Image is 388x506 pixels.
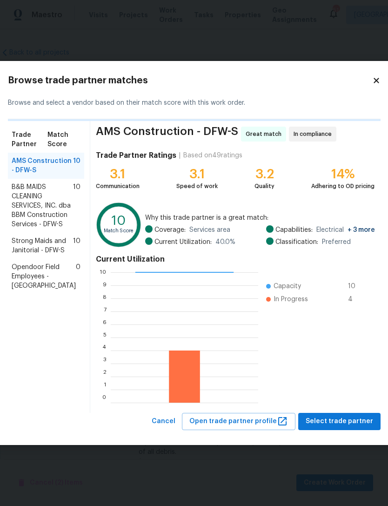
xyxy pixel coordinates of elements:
[176,182,218,191] div: Speed of work
[348,227,375,233] span: + 3 more
[103,335,106,340] text: 5
[306,416,373,427] span: Select trade partner
[104,387,106,392] text: 1
[102,400,106,405] text: 0
[12,156,73,175] span: AMS Construction - DFW-S
[311,169,375,179] div: 14%
[176,151,183,160] div: |
[8,87,381,119] div: Browse and select a vendor based on their match score with this work order.
[76,263,80,290] span: 0
[103,309,106,314] text: 7
[12,236,73,255] span: Strong Maids and Janitorial - DFW-S
[145,213,375,223] span: Why this trade partner is a great match:
[275,225,313,235] span: Capabilities:
[274,295,308,304] span: In Progress
[311,182,375,191] div: Adhering to OD pricing
[246,129,285,139] span: Great match
[322,237,351,247] span: Preferred
[96,151,176,160] h4: Trade Partner Ratings
[148,413,179,430] button: Cancel
[96,127,238,142] span: AMS Construction - DFW-S
[112,215,126,228] text: 10
[154,225,186,235] span: Coverage:
[298,413,381,430] button: Select trade partner
[294,129,335,139] span: In compliance
[154,237,212,247] span: Current Utilization:
[103,229,134,234] text: Match Score
[189,416,288,427] span: Open trade partner profile
[316,225,375,235] span: Electrical
[215,237,235,247] span: 40.0 %
[103,361,106,366] text: 3
[348,295,363,304] span: 4
[102,296,106,301] text: 8
[96,182,140,191] div: Communication
[189,225,230,235] span: Services area
[348,282,363,291] span: 10
[47,130,80,149] span: Match Score
[102,322,106,327] text: 6
[103,374,106,379] text: 2
[12,263,76,290] span: Opendoor Field Employees - [GEOGRAPHIC_DATA]
[73,156,80,175] span: 10
[254,182,274,191] div: Quality
[96,255,375,264] h4: Current Utilization
[73,182,80,229] span: 10
[102,348,106,353] text: 4
[274,282,301,291] span: Capacity
[254,169,274,179] div: 3.2
[8,76,372,85] h2: Browse trade partner matches
[96,169,140,179] div: 3.1
[275,237,318,247] span: Classification:
[152,416,175,427] span: Cancel
[12,182,73,229] span: B&B MAIDS CLEANING SERVICES, INC. dba BBM Construction Services - DFW-S
[12,130,48,149] span: Trade Partner
[176,169,218,179] div: 3.1
[73,236,80,255] span: 10
[100,270,106,275] text: 10
[102,283,106,288] text: 9
[183,151,242,160] div: Based on 49 ratings
[182,413,295,430] button: Open trade partner profile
